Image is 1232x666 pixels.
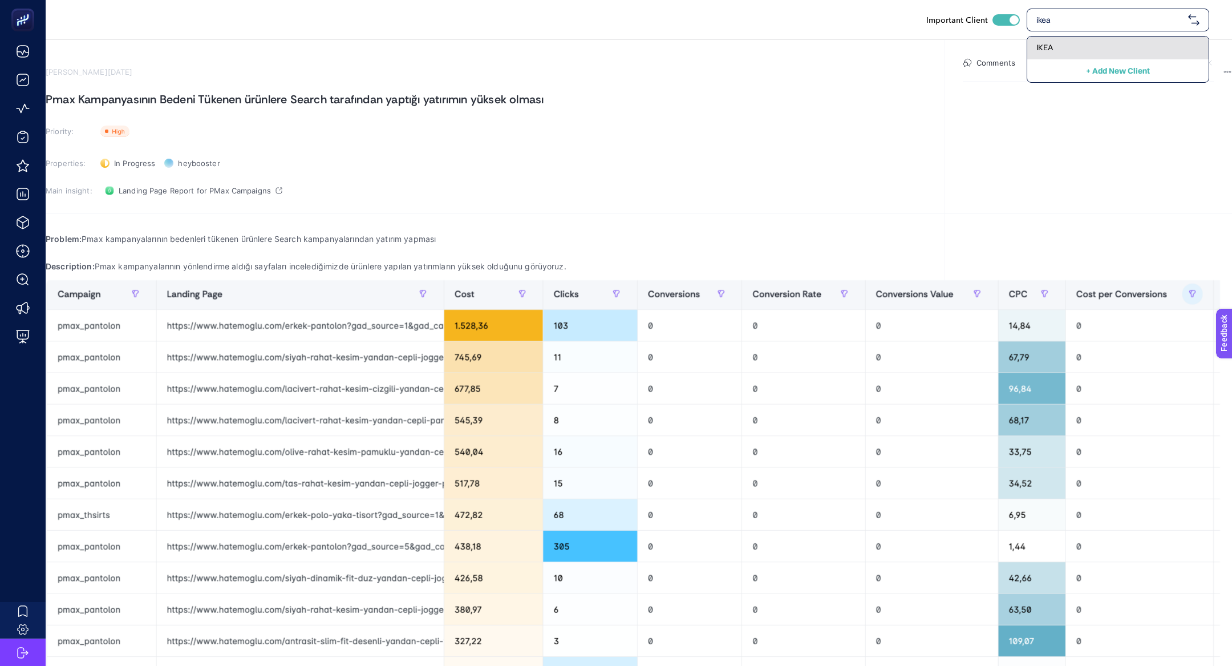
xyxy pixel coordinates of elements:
span: In Progress [114,159,155,168]
span: Landing Page Report for PMax Campaigns [119,186,271,195]
span: Important Client [926,14,988,26]
h3: Main insight: [46,186,94,195]
h3: Properties: [46,159,94,168]
strong: Problem: [46,234,82,244]
span: IKEA [1036,42,1053,53]
a: Landing Page Report for PMax Campaigns [100,181,287,200]
h4: Comments [976,58,1015,67]
p: Pmax kampanyalarının bedenleri tükenen ürünlere Search kampanyalarından yatırım yapması [46,232,1232,246]
time: [PERSON_NAME][DATE] [46,67,132,76]
span: heybooster [178,159,220,168]
span: Feedback [7,3,43,13]
img: svg%3e [1188,14,1199,26]
strong: Description: [46,261,95,271]
input: https://www.hatemoglu.com/ [1036,14,1184,26]
h1: Pmax Kampanyasının Bedeni Tükenen ürünlere Search tarafından yaptığı yatırımın yüksek olması [46,90,1232,108]
span: + Add New Client [1086,66,1150,76]
p: Pmax kampanyalarının yönlendirme aldığı sayfaları incelediğimizde ürünlere yapılan yatırımların y... [46,260,1232,273]
h3: Priority: [46,127,94,136]
button: + Add New Client [1086,64,1150,78]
